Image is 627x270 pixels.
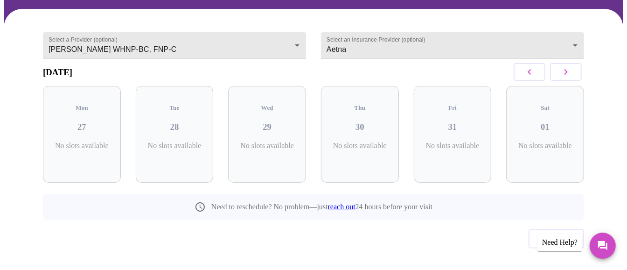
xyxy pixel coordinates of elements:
h5: Mon [50,104,113,112]
button: Previous [529,229,584,248]
h5: Tue [143,104,206,112]
h3: 01 [514,122,577,132]
h5: Wed [236,104,299,112]
h3: [DATE] [43,67,72,78]
h3: 29 [236,122,299,132]
p: Need to reschedule? No problem—just 24 hours before your visit [211,203,432,211]
h5: Fri [421,104,484,112]
div: Aetna [321,32,584,58]
h3: 30 [328,122,391,132]
h5: Sat [514,104,577,112]
h5: Thu [328,104,391,112]
p: No slots available [421,142,484,150]
p: No slots available [143,142,206,150]
p: No slots available [50,142,113,150]
div: [PERSON_NAME] WHNP-BC, FNP-C [43,32,306,58]
span: Previous [539,233,574,245]
p: No slots available [328,142,391,150]
h3: 27 [50,122,113,132]
div: Need Help? [537,234,582,251]
p: No slots available [236,142,299,150]
a: reach out [328,203,355,211]
button: Messages [590,233,616,259]
h3: 31 [421,122,484,132]
p: No slots available [514,142,577,150]
h3: 28 [143,122,206,132]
